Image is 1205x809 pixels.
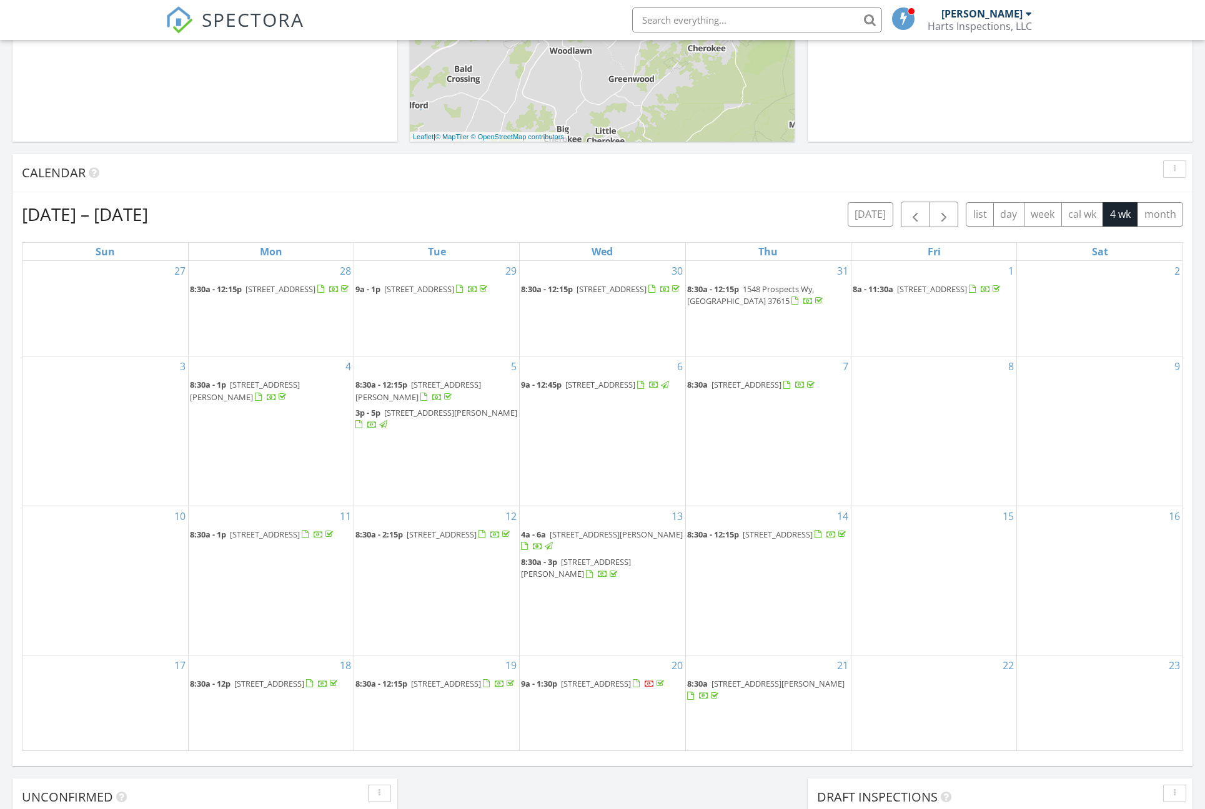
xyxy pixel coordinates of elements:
span: 8:30a [687,678,708,689]
a: Go to August 5, 2025 [508,356,519,376]
span: [STREET_ADDRESS] [245,283,315,295]
a: 4a - 6a [STREET_ADDRESS][PERSON_NAME] [521,529,683,552]
a: 8:30a - 12p [STREET_ADDRESS] [190,678,340,689]
span: [STREET_ADDRESS] [712,379,781,390]
a: Tuesday [425,243,449,260]
a: 4a - 6a [STREET_ADDRESS][PERSON_NAME] [521,527,683,554]
a: 8:30a - 12:15p [STREET_ADDRESS] [355,677,518,692]
a: 8:30a - 12:15p 1548 Prospects Wy, [GEOGRAPHIC_DATA] 37615 [687,282,850,309]
a: 8:30a - 12:15p [STREET_ADDRESS] [521,282,683,297]
a: Sunday [93,243,117,260]
a: 8:30a - 3p [STREET_ADDRESS][PERSON_NAME] [521,556,631,579]
a: © OpenStreetMap contributors [471,133,564,140]
a: 8:30a - 2:15p [STREET_ADDRESS] [355,529,512,540]
img: The Best Home Inspection Software - Spectora [166,6,193,34]
td: Go to August 12, 2025 [354,506,520,655]
span: 3p - 5p [355,407,380,418]
a: Go to August 7, 2025 [840,356,851,376]
span: 4a - 6a [521,529,546,540]
a: Friday [925,243,943,260]
span: 8:30a - 12:15p [190,283,242,295]
span: 8a - 11:30a [853,283,893,295]
a: 8:30a - 1p [STREET_ADDRESS][PERSON_NAME] [190,379,300,402]
td: Go to August 6, 2025 [520,356,685,506]
a: Go to August 9, 2025 [1172,356,1183,376]
a: 8:30a [STREET_ADDRESS] [687,379,817,390]
a: Go to July 28, 2025 [337,261,354,281]
a: 8:30a - 3p [STREET_ADDRESS][PERSON_NAME] [521,555,683,582]
a: 3p - 5p [STREET_ADDRESS][PERSON_NAME] [355,406,518,433]
td: Go to August 19, 2025 [354,655,520,750]
a: Go to August 8, 2025 [1006,356,1016,376]
td: Go to July 30, 2025 [520,261,685,356]
td: Go to August 17, 2025 [22,655,188,750]
span: [STREET_ADDRESS] [577,283,647,295]
td: Go to August 15, 2025 [851,506,1016,655]
a: Go to August 2, 2025 [1172,261,1183,281]
td: Go to August 22, 2025 [851,655,1016,750]
a: 8:30a - 12:15p [STREET_ADDRESS] [687,529,848,540]
td: Go to August 2, 2025 [1017,261,1183,356]
input: Search everything... [632,7,882,32]
a: Go to August 10, 2025 [172,506,188,526]
span: 8:30a - 3p [521,556,557,567]
a: 9a - 12:45p [STREET_ADDRESS] [521,378,683,393]
a: 9a - 1p [STREET_ADDRESS] [355,283,490,295]
span: 8:30a - 12:15p [687,283,739,295]
span: [STREET_ADDRESS] [384,283,454,295]
a: 9a - 12:45p [STREET_ADDRESS] [521,379,671,390]
span: 9a - 1p [355,283,380,295]
button: day [993,202,1024,227]
h2: [DATE] – [DATE] [22,202,148,227]
a: 9a - 1p [STREET_ADDRESS] [355,282,518,297]
a: Go to August 14, 2025 [835,506,851,526]
td: Go to August 10, 2025 [22,506,188,655]
a: SPECTORA [166,17,304,43]
td: Go to August 3, 2025 [22,356,188,506]
span: [STREET_ADDRESS] [561,678,631,689]
a: Go to August 15, 2025 [1000,506,1016,526]
td: Go to July 27, 2025 [22,261,188,356]
a: Leaflet [413,133,434,140]
a: Go to July 27, 2025 [172,261,188,281]
td: Go to August 20, 2025 [520,655,685,750]
span: SPECTORA [202,6,304,32]
a: 8:30a - 12:15p [STREET_ADDRESS][PERSON_NAME] [355,378,518,405]
button: month [1137,202,1183,227]
button: Previous [901,202,930,227]
span: [STREET_ADDRESS][PERSON_NAME] [550,529,683,540]
td: Go to August 1, 2025 [851,261,1016,356]
span: 8:30a - 12:15p [355,379,407,390]
span: 8:30a - 2:15p [355,529,403,540]
a: 8:30a [STREET_ADDRESS] [687,378,850,393]
td: Go to August 8, 2025 [851,356,1016,506]
a: 8:30a - 12:15p [STREET_ADDRESS] [355,678,517,689]
a: Go to July 31, 2025 [835,261,851,281]
a: 8:30a - 12:15p [STREET_ADDRESS] [190,283,351,295]
td: Go to July 29, 2025 [354,261,520,356]
a: 8:30a - 1p [STREET_ADDRESS] [190,527,352,542]
button: 4 wk [1103,202,1138,227]
a: 8:30a - 2:15p [STREET_ADDRESS] [355,527,518,542]
a: Wednesday [589,243,615,260]
button: [DATE] [848,202,893,227]
a: Go to August 1, 2025 [1006,261,1016,281]
a: Monday [257,243,285,260]
span: [STREET_ADDRESS] [743,529,813,540]
button: cal wk [1061,202,1104,227]
td: Go to August 23, 2025 [1017,655,1183,750]
div: | [410,132,567,142]
a: 8:30a - 12:15p 1548 Prospects Wy, [GEOGRAPHIC_DATA] 37615 [687,283,825,306]
a: 8:30a - 12:15p [STREET_ADDRESS] [190,282,352,297]
span: 1548 Prospects Wy, [GEOGRAPHIC_DATA] 37615 [687,283,814,306]
span: [STREET_ADDRESS] [411,678,481,689]
span: 8:30a - 12:15p [521,283,573,295]
a: Go to August 18, 2025 [337,655,354,675]
span: [STREET_ADDRESS] [565,379,635,390]
td: Go to August 21, 2025 [685,655,851,750]
td: Go to August 18, 2025 [188,655,354,750]
span: 8:30a - 12:15p [687,529,739,540]
span: [STREET_ADDRESS] [407,529,477,540]
a: 8:30a - 1p [STREET_ADDRESS] [190,529,335,540]
a: 8:30a - 12:15p [STREET_ADDRESS][PERSON_NAME] [355,379,481,402]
